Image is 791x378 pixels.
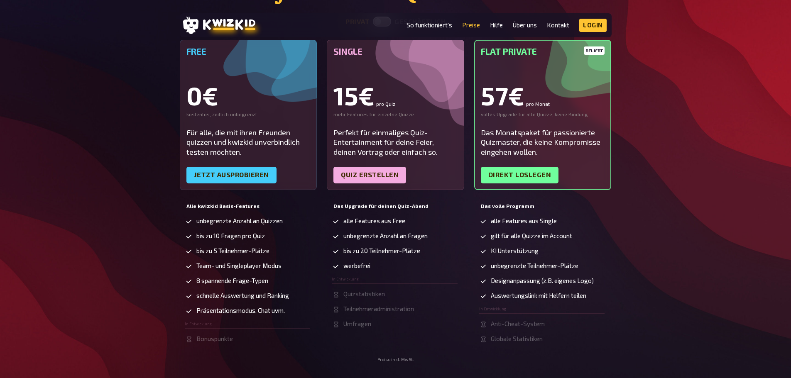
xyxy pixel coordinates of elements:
[481,167,559,183] a: Direkt loslegen
[333,128,458,157] div: Perfekt für einmaliges Quiz-Entertainment für deine Feier, deinen Vortrag oder einfach so.
[343,262,370,269] span: werbefrei
[481,203,605,209] h5: Das volle Programm
[333,203,458,209] h5: Das Upgrade für deinen Quiz-Abend
[332,277,359,281] span: In Entwicklung
[186,167,277,183] a: Jetzt ausprobieren
[186,128,311,157] div: Für alle, die mit ihren Freunden quizzen und kwizkid unverbindlich testen möchten.
[491,217,557,224] span: alle Features aus Single
[186,83,311,108] div: 0€
[491,292,586,299] span: Auswertungslink mit Helfern teilen
[407,22,452,29] a: So funktioniert's
[196,307,285,314] span: Präsentationsmodus, Chat uvm.
[513,22,537,29] a: Über uns
[479,307,506,311] span: In Entwicklung
[343,232,428,239] span: unbegrenzte Anzahl an Fragen
[333,46,458,56] h5: Single
[547,22,569,29] a: Kontakt
[343,320,371,327] span: Umfragen
[185,322,212,326] span: In Entwicklung
[343,290,385,298] span: Quizstatistiken
[186,46,311,56] h5: Free
[196,335,233,342] span: Bonuspunkte
[196,247,269,254] span: bis zu 5 Teilnehmer-Plätze
[196,232,265,239] span: bis zu 10 Fragen pro Quiz
[481,46,605,56] h5: Flat Private
[376,101,395,106] small: pro Quiz
[343,217,405,224] span: alle Features aus Free
[186,111,311,118] div: kostenlos, zeitlich unbegrenzt
[196,277,268,284] span: 8 spannende Frage-Typen
[490,22,503,29] a: Hilfe
[491,232,572,239] span: gilt für alle Quizze im Account
[579,19,607,32] a: Login
[491,320,545,327] span: Anti-Cheat-System
[491,262,578,269] span: unbegrenzte Teilnehmer-Plätze
[491,277,594,284] span: Designanpassung (z.B. eigenes Logo)
[186,203,311,209] h5: Alle kwizkid Basis-Features
[333,167,406,183] a: Quiz erstellen
[333,111,458,118] div: mehr Features für einzelne Quizze
[333,83,458,108] div: 15€
[343,305,414,312] span: Teilnehmeradministration
[462,22,480,29] a: Preise
[196,292,289,299] span: schnelle Auswertung und Ranking
[481,128,605,157] div: Das Monatspaket für passionierte Quizmaster, die keine Kompromisse eingehen wollen.
[481,83,605,108] div: 57€
[343,247,420,254] span: bis zu 20 Teilnehmer-Plätze
[196,217,283,224] span: unbegrenzte Anzahl an Quizzen
[481,111,605,118] div: volles Upgrade für alle Quizze, keine Bindung
[196,262,282,269] span: Team- und Singleplayer Modus
[377,357,414,362] small: Preise inkl. MwSt.
[491,247,539,254] span: KI Unterstützung
[491,335,543,342] span: Globale Statistiken
[526,101,550,106] small: pro Monat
